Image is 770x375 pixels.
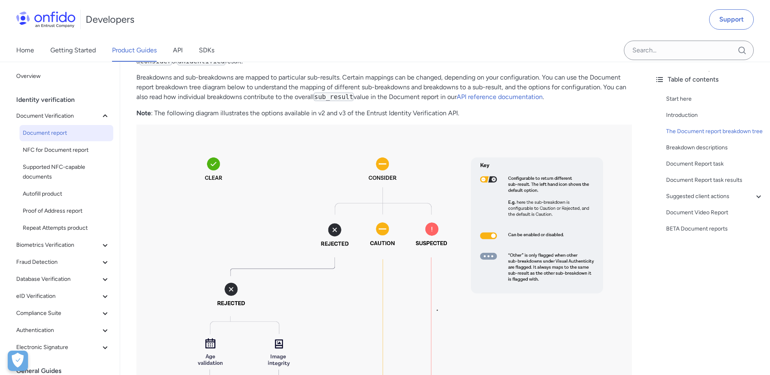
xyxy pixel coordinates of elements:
[23,189,110,199] span: Autofill product
[16,92,116,108] div: Identity verification
[23,145,110,155] span: NFC for Document report
[199,39,214,62] a: SDKs
[19,220,113,236] a: Repeat Attempts product
[16,291,100,301] span: eID Verification
[16,39,34,62] a: Home
[13,288,113,304] button: eID Verification
[173,39,183,62] a: API
[140,57,172,65] code: consider
[8,351,28,371] div: Cookie Preferences
[13,68,113,84] a: Overview
[13,339,113,356] button: Electronic Signature
[457,93,543,101] a: API reference documentation
[13,237,113,253] button: Biometrics Verification
[19,142,113,158] a: NFC for Document report
[86,13,134,26] h1: Developers
[666,110,764,120] a: Introduction
[314,93,354,101] code: sub_result
[624,41,754,60] input: Onfido search input field
[136,108,632,118] p: : The following diagram illustrates the options available in v2 and v3 of the Entrust Identity Ve...
[177,57,225,65] code: unidentified
[16,343,100,352] span: Electronic Signature
[13,108,113,124] button: Document Verification
[136,109,151,117] strong: Note
[709,9,754,30] a: Support
[23,223,110,233] span: Repeat Attempts product
[16,240,100,250] span: Biometrics Verification
[666,127,764,136] a: The Document report breakdown tree
[23,162,110,182] span: Supported NFC-capable documents
[655,75,764,84] div: Table of contents
[666,175,764,185] a: Document Report task results
[666,94,764,104] a: Start here
[19,125,113,141] a: Document report
[112,39,157,62] a: Product Guides
[666,224,764,234] a: BETA Document reports
[13,271,113,287] button: Database Verification
[136,73,632,102] p: Breakdowns and sub-breakdowns are mapped to particular sub-results. Certain mappings can be chang...
[19,186,113,202] a: Autofill product
[19,159,113,185] a: Supported NFC-capable documents
[13,322,113,338] button: Authentication
[16,111,100,121] span: Document Verification
[13,305,113,321] button: Compliance Suite
[666,208,764,218] a: Document Video Report
[19,203,113,219] a: Proof of Address report
[16,11,75,28] img: Onfido Logo
[666,159,764,169] a: Document Report task
[16,308,100,318] span: Compliance Suite
[13,254,113,270] button: Fraud Detection
[16,274,100,284] span: Database Verification
[8,351,28,371] button: Open Preferences
[666,192,764,201] a: Suggested client actions
[50,39,96,62] a: Getting Started
[16,325,100,335] span: Authentication
[16,257,100,267] span: Fraud Detection
[23,128,110,138] span: Document report
[16,71,110,81] span: Overview
[23,206,110,216] span: Proof of Address report
[666,143,764,153] a: Breakdown descriptions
